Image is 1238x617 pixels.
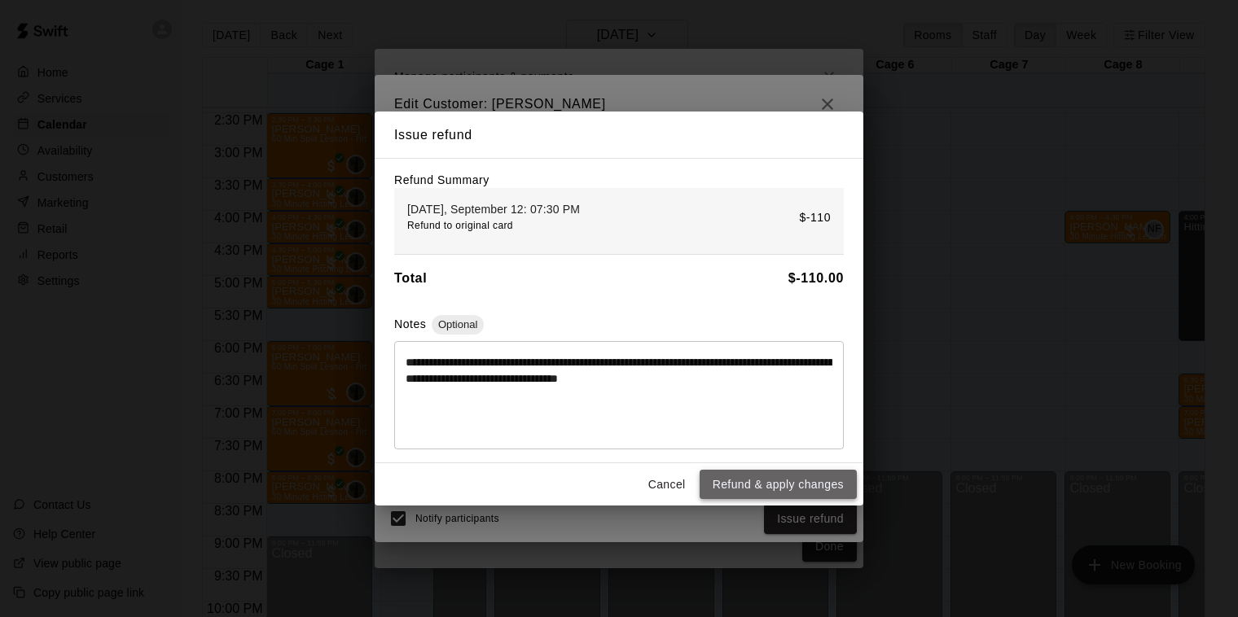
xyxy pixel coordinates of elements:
span: Optional [432,318,484,330]
p: $-110 [799,209,831,226]
span: Refund to original card [407,220,513,231]
h2: Issue refund [375,112,863,159]
h6: Total [394,268,427,289]
button: Cancel [641,470,693,500]
label: Refund Summary [394,173,489,186]
p: [DATE], September 12: 07:30 PM [407,201,580,217]
h6: $ -110.00 [788,268,844,289]
button: Refund & apply changes [700,470,857,500]
label: Notes [394,317,426,330]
